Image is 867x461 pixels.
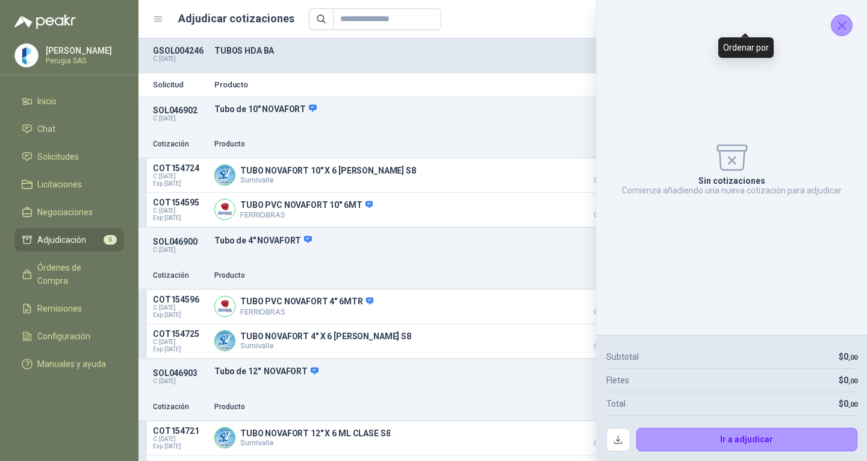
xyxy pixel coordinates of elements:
span: Exp: [DATE] [153,180,207,187]
span: Órdenes de Compra [37,261,113,287]
p: TUBO NOVAFORT 4" X 6 [PERSON_NAME] S8 [240,331,411,341]
p: COT154724 [153,163,207,173]
p: Perugia SAS [46,57,121,64]
p: FERRIOBRAS [240,307,373,316]
p: Comienza añadiendo una nueva cotización para adjudicar [622,186,842,195]
a: Órdenes de Compra [14,256,124,292]
p: FERRIOBRAS [240,210,373,219]
p: SOL046903 [153,368,207,378]
p: Solicitud [153,81,207,89]
p: Precio [576,270,636,281]
p: $ 212.060 [576,295,636,315]
span: 0 [844,399,857,409]
span: 0 [844,352,857,362]
img: Company Logo [215,428,235,448]
p: $ [839,350,857,363]
p: C: [DATE] [153,246,207,254]
p: Precio [576,139,636,150]
p: Producto [214,270,568,281]
span: Exp: [DATE] [153,215,207,222]
a: Inicio [14,90,124,113]
span: Crédito 30 días [576,441,636,447]
span: Crédito 30 días [576,343,636,350]
span: C: [DATE] [153,173,207,180]
span: ,00 [848,401,857,409]
span: Manuales y ayuda [37,357,106,371]
p: SOL046900 [153,237,207,246]
p: $ 1.563.660 [576,426,636,447]
p: TUBOS HDA BA [214,46,679,55]
p: $ 1.099.560 [576,163,636,184]
span: C: [DATE] [153,304,207,312]
p: C: [DATE] [153,378,207,385]
p: Sumivalle [240,341,411,350]
p: Tubo de 4" NOVAFORT [214,235,679,246]
span: Negociaciones [37,205,93,219]
p: TUBO NOVAFORT 12" X 6 ML CLASE S8 [240,428,390,438]
h1: Adjudicar cotizaciones [178,10,294,27]
p: Sumivalle [240,175,416,184]
p: $ 1.136.162 [576,198,636,218]
p: COT154721 [153,426,207,436]
img: Company Logo [215,199,235,219]
p: Tubo de 10" NOVAFORT [214,104,679,114]
p: TUBO PVC NOVAFORT 4" 6MTR [240,296,373,307]
p: Sin cotizaciones [698,176,765,186]
a: Chat [14,118,124,140]
p: Cotización [153,139,207,150]
p: Subtotal [606,350,639,363]
span: Inicio [37,95,57,108]
span: C: [DATE] [153,207,207,215]
span: Exp: [DATE] [153,312,207,319]
a: Solicitudes [14,145,124,168]
img: Company Logo [215,331,235,351]
a: Adjudicación6 [14,228,124,251]
span: Crédito 30 días [576,212,636,218]
span: Exp: [DATE] [153,443,207,450]
span: Crédito 30 días [576,178,636,184]
p: $ [839,397,857,410]
span: Configuración [37,330,90,343]
p: [PERSON_NAME] [46,46,121,55]
span: C: [DATE] [153,436,207,443]
p: Producto [214,401,568,413]
span: C: [DATE] [153,339,207,346]
span: ,00 [848,377,857,385]
p: $ 286.275 [576,329,636,350]
span: Crédito 30 días [576,309,636,315]
button: Ir a adjudicar [636,428,858,452]
img: Company Logo [15,44,38,67]
a: Configuración [14,325,124,348]
p: Tubo de 12" NOVAFORT [214,366,679,377]
span: Solicitudes [37,150,79,163]
p: TUBO PVC NOVAFORT 10" 6MT [240,200,373,211]
p: GSOL004246 [153,46,207,55]
p: Sumivalle [240,438,390,447]
p: TUBO NOVAFORT 10" X 6 [PERSON_NAME] S8 [240,166,416,175]
img: Company Logo [215,296,235,316]
a: Manuales y ayuda [14,353,124,375]
p: C: [DATE] [153,55,207,63]
span: Adjudicación [37,233,86,246]
p: Precio [576,401,636,413]
p: C: [DATE] [153,115,207,122]
a: Negociaciones [14,201,124,224]
a: Licitaciones [14,173,124,196]
span: 0 [844,375,857,385]
p: Cotización [153,401,207,413]
p: Total [606,397,626,410]
p: Cotización [153,270,207,281]
p: $ [839,374,857,387]
span: Licitaciones [37,178,82,191]
span: 6 [104,235,117,245]
span: ,00 [848,354,857,362]
span: Remisiones [37,302,82,315]
p: Producto [214,81,679,89]
span: Chat [37,122,55,136]
a: Remisiones [14,297,124,320]
p: COT154596 [153,295,207,304]
p: SOL046902 [153,105,207,115]
span: Exp: [DATE] [153,346,207,353]
img: Logo peakr [14,14,76,29]
p: Producto [214,139,568,150]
